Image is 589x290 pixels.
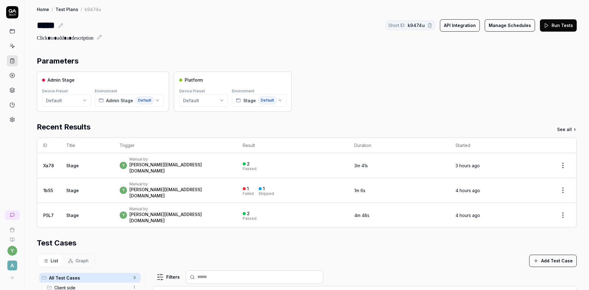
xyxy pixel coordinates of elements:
th: Title [60,138,114,153]
button: y [7,246,17,256]
span: All Test Cases [49,275,129,281]
span: k9474u [408,22,425,29]
span: y [120,162,127,169]
button: StageDefault [232,94,287,106]
time: 1m 6s [354,188,365,193]
time: 4m 48s [354,213,369,218]
span: 3 [131,274,138,281]
div: [PERSON_NAME][EMAIL_ADDRESS][DOMAIN_NAME] [129,187,230,199]
a: Test Plans [56,6,78,12]
time: 4 hours ago [456,188,480,193]
span: y [120,211,127,219]
a: See all [557,126,577,133]
span: Platform [185,77,203,83]
button: Filters [153,271,183,283]
time: 3 hours ago [456,163,480,168]
h2: Parameters [37,56,79,67]
a: 1bS5 [43,188,53,193]
span: Short ID: [388,22,405,29]
div: Failed [243,192,254,195]
h2: Recent Results [37,122,90,133]
a: Stage [66,163,79,168]
div: k9474u [85,6,101,12]
time: 4 hours ago [456,213,480,218]
div: Default [46,97,62,104]
button: List [38,255,63,266]
th: Started [449,138,549,153]
span: y [120,187,127,194]
a: New conversation [5,210,20,220]
a: Stage [66,213,79,218]
label: Environment [95,89,117,93]
th: Trigger [114,138,237,153]
span: List [51,257,58,264]
button: Run Tests [540,19,577,32]
a: Book a call with us [2,222,22,232]
button: Graph [63,255,94,266]
div: 1 [263,186,265,191]
div: Passed [243,167,256,171]
div: 2 [247,161,250,167]
div: Default [183,97,199,104]
th: ID [37,138,60,153]
button: Add Test Case [529,255,577,267]
a: P5L7 [43,213,54,218]
label: Device Preset [179,89,205,93]
button: Default [42,94,91,106]
div: 2 [247,211,250,216]
div: Manual by [129,182,230,187]
button: Manage Schedules [485,19,535,32]
span: A [7,261,17,270]
div: / [81,6,82,12]
div: Manual by [129,207,230,211]
a: Stage [66,188,79,193]
button: Default [179,94,228,106]
label: Device Preset [42,89,68,93]
span: Default [136,96,154,104]
div: / [52,6,53,12]
a: Documentation [2,232,22,242]
th: Result [237,138,348,153]
span: Default [258,96,276,104]
span: Graph [75,257,89,264]
span: Admin Stage [48,77,75,83]
button: API Integration [440,19,480,32]
a: Home [37,6,49,12]
button: A [2,256,22,272]
h2: Test Cases [37,238,76,249]
label: Environment [232,89,254,93]
div: [PERSON_NAME][EMAIL_ADDRESS][DOMAIN_NAME] [129,162,230,174]
span: Admin Stage [106,97,133,104]
button: Admin StageDefault [95,94,164,106]
th: Duration [348,138,450,153]
a: Xa78 [43,163,54,168]
time: 3m 41s [354,163,368,168]
div: 1 [247,186,249,191]
div: [PERSON_NAME][EMAIL_ADDRESS][DOMAIN_NAME] [129,211,230,224]
div: Manual by [129,157,230,162]
span: Stage [243,97,256,104]
div: Passed [243,217,256,220]
div: Skipped [259,192,274,195]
